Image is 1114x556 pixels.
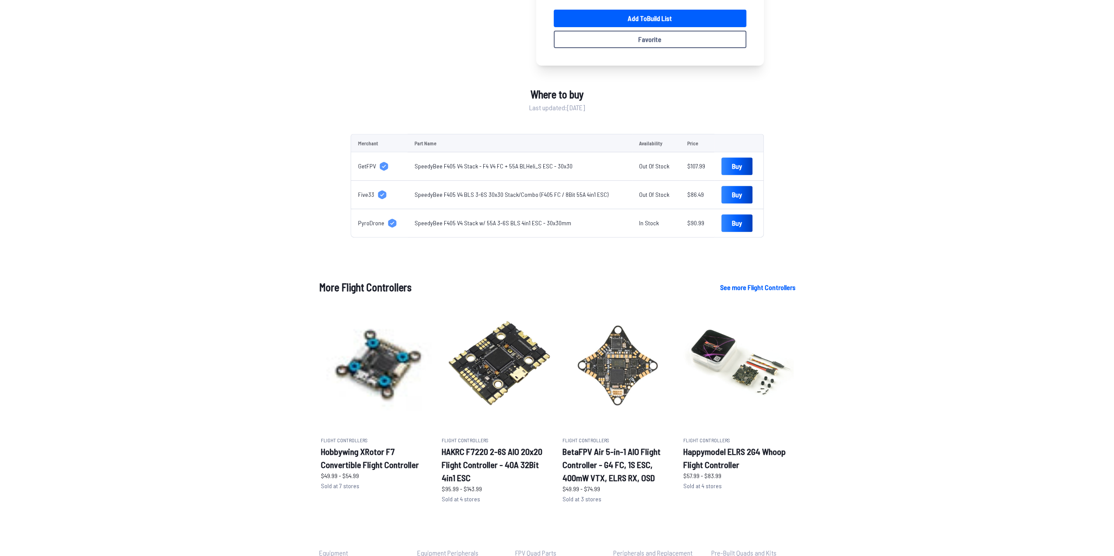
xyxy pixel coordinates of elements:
[680,209,714,238] td: $90.99
[408,134,632,152] td: Part Name
[358,219,384,227] span: PyroDrone
[442,484,552,493] p: $95.99 - $143.99
[562,437,609,443] span: Flight Controllers
[321,437,368,443] span: Flight Controllers
[554,31,746,48] button: Favorite
[415,162,573,170] a: SpeedyBee F405 V4 Stack - F4 V4 FC + 55A BLHeli_S ESC - 30x30
[358,190,374,199] span: Five33
[321,445,431,471] h2: Hobbywing XRotor F7 Convertible Flight Controller
[683,437,730,443] span: Flight Controllers
[442,437,488,443] span: Flight Controllers
[531,87,583,102] span: Where to buy
[680,181,714,209] td: $86.49
[683,482,722,490] span: Sold at 4 stores
[358,162,376,171] span: GetFPV
[632,134,680,152] td: Availability
[321,302,431,428] img: image
[321,471,431,480] p: $49.99 - $54.99
[529,102,585,113] span: Last updated: [DATE]
[321,302,431,491] a: imageFlight ControllersHobbywing XRotor F7 Convertible Flight Controller$49.99 - $54.99Sold at 7 ...
[415,191,608,198] a: SpeedyBee F405 V4 BLS 3-6S 30x30 Stack/Combo (F405 FC / 8Bit 55A 4in1 ESC)
[442,302,552,428] img: image
[554,10,746,27] a: Add toBuild List
[680,152,714,181] td: $107.99
[321,482,359,490] span: Sold at 7 stores
[632,181,680,209] td: Out Of Stock
[683,445,794,471] h2: Happymodel ELRS 2G4 Whoop Flight Controller
[683,302,794,428] img: image
[632,152,680,181] td: Out Of Stock
[562,445,673,484] h2: BetaFPV Air 5-in-1 AIO Flight Controller - G4 FC, 1S ESC, 400mW VTX, ELRS RX, OSD
[562,484,673,493] p: $49.99 - $74.99
[319,280,706,295] h1: More Flight Controllers
[680,134,714,152] td: Price
[358,219,401,227] a: PyroDrone
[351,134,408,152] td: Merchant
[721,186,752,203] a: Buy
[721,157,752,175] a: Buy
[632,209,680,238] td: In Stock
[683,471,794,480] p: $57.99 - $83.99
[415,219,571,227] a: SpeedyBee F405 V4 Stack w/ 55A 3-6S BLS 4in1 ESC - 30x30mm
[683,302,794,491] a: imageFlight ControllersHappymodel ELRS 2G4 Whoop Flight Controller$57.99 - $83.99Sold at 4 stores
[358,162,401,171] a: GetFPV
[562,302,673,504] a: imageFlight ControllersBetaFPV Air 5-in-1 AIO Flight Controller - G4 FC, 1S ESC, 400mW VTX, ELRS ...
[562,302,673,428] img: image
[562,495,601,503] span: Sold at 3 stores
[721,214,752,232] a: Buy
[720,282,795,293] a: See more Flight Controllers
[442,302,552,504] a: imageFlight ControllersHAKRC F7220 2-6S AIO 20x20 Flight Controller - 40A 32Bit 4in1 ESC$95.99 - ...
[442,445,552,484] h2: HAKRC F7220 2-6S AIO 20x20 Flight Controller - 40A 32Bit 4in1 ESC
[358,190,401,199] a: Five33
[442,495,480,503] span: Sold at 4 stores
